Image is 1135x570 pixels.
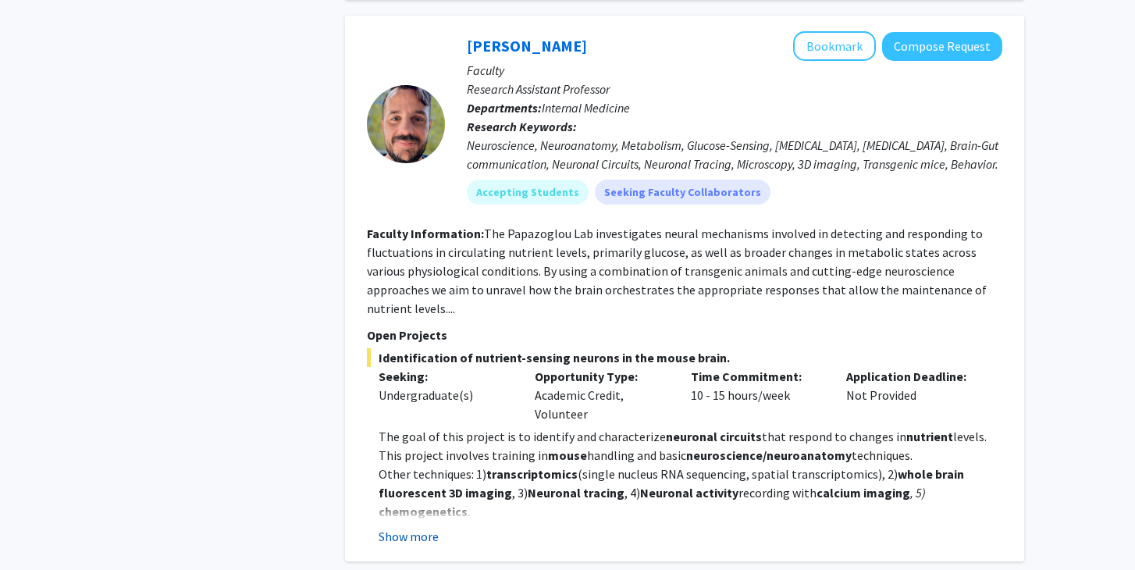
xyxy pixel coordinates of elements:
[666,429,762,444] strong: neuronal circuits
[379,504,468,519] strong: chemogenetics
[882,32,1002,61] button: Compose Request to Ioannis Papazoglou
[595,180,770,205] mat-chip: Seeking Faculty Collaborators
[467,61,1002,80] p: Faculty
[379,465,1002,521] p: Other techniques: 1) (single nucleus RNA sequencing, spatial transcriptomics), 2) , 3) , 4) recor...
[542,100,630,116] span: Internal Medicine
[467,36,587,55] a: [PERSON_NAME]
[548,447,587,463] strong: mouse
[467,119,577,134] b: Research Keywords:
[467,180,589,205] mat-chip: Accepting Students
[367,226,987,316] fg-read-more: The Papazoglou Lab investigates neural mechanisms involved in detecting and responding to fluctua...
[686,447,852,463] strong: neuroscience/neuroanatomy
[910,485,926,501] em: , 5)
[679,367,835,423] div: 10 - 15 hours/week
[523,367,679,423] div: Academic Credit, Volunteer
[379,367,511,386] p: Seeking:
[528,485,624,501] strong: Neuronal tracing
[817,485,910,501] strong: calcium imaging
[535,367,667,386] p: Opportunity Type:
[367,326,1002,344] p: Open Projects
[467,136,1002,173] div: Neuroscience, Neuroanatomy, Metabolism, Glucose-Sensing, [MEDICAL_DATA], [MEDICAL_DATA], Brain-Gu...
[467,80,1002,98] p: Research Assistant Professor
[12,500,66,558] iframe: Chat
[691,367,824,386] p: Time Commitment:
[467,100,542,116] b: Departments:
[640,485,738,501] strong: Neuronal activity
[793,31,876,61] button: Add Ioannis Papazoglou to Bookmarks
[367,226,484,241] b: Faculty Information:
[846,367,979,386] p: Application Deadline:
[367,348,1002,367] span: Identification of nutrient-sensing neurons in the mouse brain.
[379,527,439,546] button: Show more
[834,367,991,423] div: Not Provided
[379,386,511,404] div: Undergraduate(s)
[379,427,1002,465] p: The goal of this project is to identify and characterize that respond to changes in levels. This ...
[906,429,953,444] strong: nutrient
[486,466,578,482] strong: transcriptomics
